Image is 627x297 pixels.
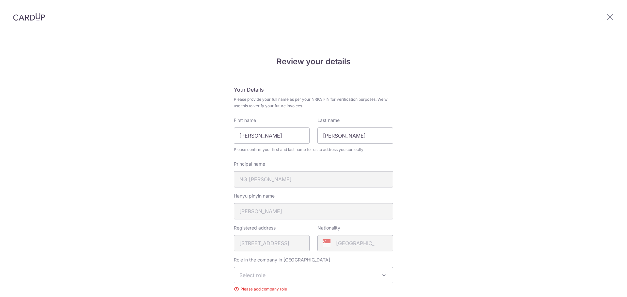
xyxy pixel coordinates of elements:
[234,56,393,67] h4: Review your details
[239,272,265,278] span: Select role
[234,117,256,124] label: First name
[317,127,393,144] input: Last name
[234,193,275,199] label: Hanyu pinyin name
[234,96,393,109] span: Please provide your full name as per your NRIC/ FIN for verification purposes. We will use this t...
[234,225,276,231] label: Registered address
[234,86,393,94] h5: Your Details
[317,225,340,231] label: Nationality
[234,127,310,144] input: First Name
[234,146,393,153] span: Please confirm your first and last name for us to address you correctly
[317,117,340,124] label: Last name
[234,257,330,263] label: Role in the company in [GEOGRAPHIC_DATA]
[13,13,45,21] img: CardUp
[234,161,265,167] label: Principal name
[234,286,393,292] div: Please add company role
